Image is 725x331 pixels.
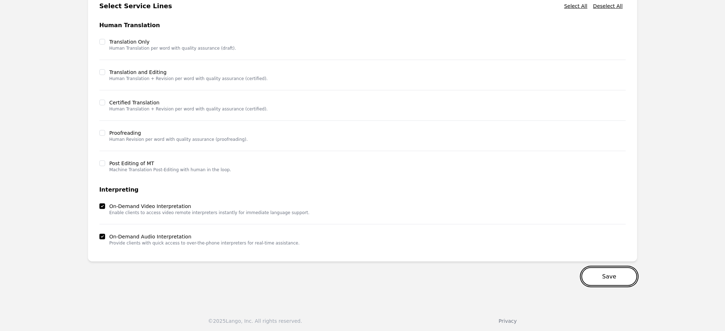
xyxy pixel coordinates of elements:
label: Proofreading [109,129,248,137]
label: Post Editing of MT [109,160,231,167]
button: Save [582,267,637,286]
label: On-Demand Video Interpretation [109,203,310,210]
a: Privacy [499,318,517,324]
h3: Interpreting [99,186,626,194]
label: Certified Translation [109,99,268,106]
h3: Human Translation [99,21,626,30]
label: Translation Only [109,38,236,45]
p: Provide clients with quick access to over-the-phone interpreters for real-time assistance. [109,240,300,246]
p: Human Translation + Revision per word with quality assurance (certified). [109,106,268,112]
p: Enable clients to access video remote interpreters instantly for immediate language support. [109,210,310,216]
p: Machine Translation Post-Editing with human in the loop. [109,167,231,173]
p: Human Revision per word with quality assurance (proofreading). [109,137,248,142]
label: Translation and Editing [109,69,268,76]
p: Human Translation per word with quality assurance (draft). [109,45,236,51]
label: On-Demand Audio Interpretation [109,233,300,240]
p: Human Translation + Revision per word with quality assurance (certified). [109,76,268,81]
div: © 2025 Lango, Inc. All rights reserved. [208,317,302,325]
h2: Select Service Lines [99,1,172,11]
